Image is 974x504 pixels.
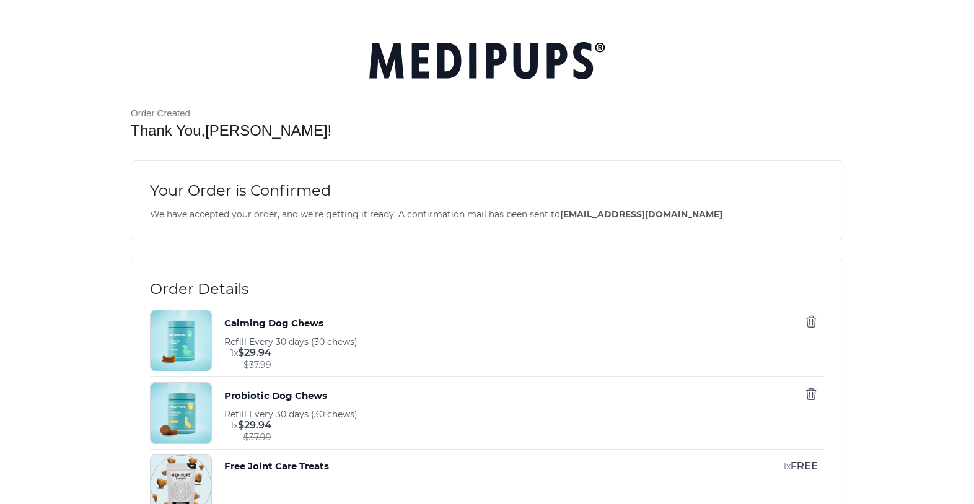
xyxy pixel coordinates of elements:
[560,209,722,220] span: [EMAIL_ADDRESS][DOMAIN_NAME]
[224,315,323,332] button: Calming Dog Chews
[238,347,271,358] span: $ 29.94
[131,107,843,119] span: Order Created
[131,122,331,139] span: Thank You, [PERSON_NAME] !
[150,278,824,300] span: Order Details
[150,180,824,202] span: Your Order is Confirmed
[224,409,358,420] span: Refill Every 30 days (30 chews)
[150,208,824,221] span: We have accepted your order, and we’re getting it ready. A confirmation mail has been sent to
[783,461,791,472] span: 1 x
[230,347,238,358] span: 1 x
[791,460,818,472] span: FREE
[151,310,211,371] img: Calming Dog Chews
[224,387,327,404] button: Probiotic Dog Chews
[230,420,238,431] span: 1 x
[238,419,271,431] span: $ 29.94
[243,360,271,370] span: $ 37.99
[151,383,211,443] img: Probiotic Dog Chews
[243,432,271,442] span: $ 37.99
[224,459,329,473] button: Free Joint Care Treats
[224,336,358,347] span: Refill Every 30 days (30 chews)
